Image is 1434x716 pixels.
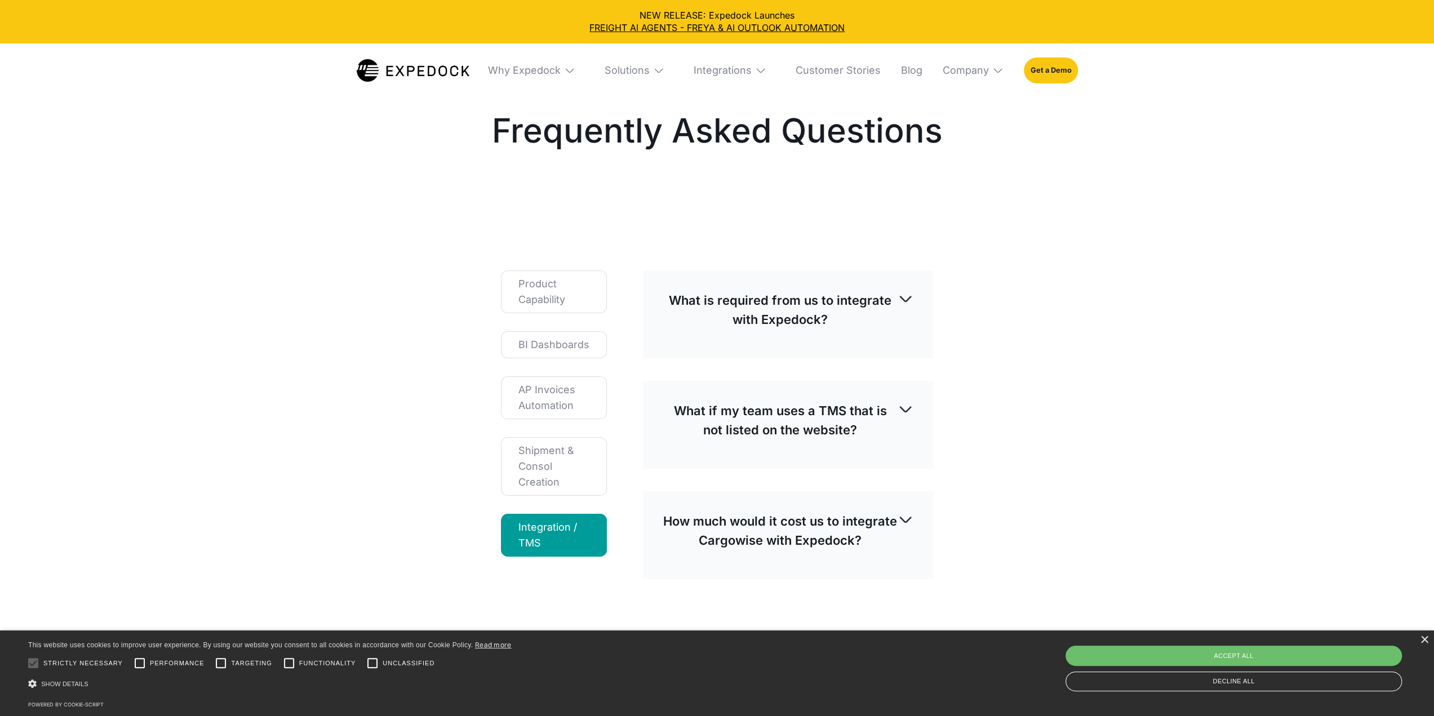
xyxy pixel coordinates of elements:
iframe: Chat Widget [1378,662,1434,716]
span: Show details [41,681,88,687]
a: FREIGHT AI AGENTS - FREYA & AI OUTLOOK AUTOMATION [9,21,1425,34]
div: Integrations [694,64,752,77]
div: Close [1420,636,1428,644]
div: Decline all [1065,671,1402,691]
span: Targeting [231,659,272,668]
div: Solutions [596,43,673,97]
div: Company [943,64,989,77]
div: Integration / TMS [518,519,589,551]
p: How much would it cost us to integrate Cargowise with Expedock? [663,512,898,550]
a: Blog [892,43,922,97]
div: Integrations [685,43,775,97]
span: Functionality [299,659,356,668]
div: Why Expedock [479,43,584,97]
a: Customer Stories [787,43,881,97]
div: AP Invoices Automation [518,382,589,413]
a: Read more [475,641,512,649]
div: Accept all [1065,646,1402,666]
span: This website uses cookies to improve user experience. By using our website you consent to all coo... [28,641,473,649]
span: Strictly necessary [43,659,123,668]
p: What is required from us to integrate with Expedock? [663,291,898,329]
div: BI Dashboards [518,337,589,353]
div: Product Capability [518,276,589,308]
div: Shipment & Consol Creation [518,443,589,490]
div: Why Expedock [488,64,561,77]
p: What if my team uses a TMS that is not listed on the website? [663,401,898,439]
div: Show details [28,676,512,692]
span: Performance [150,659,205,668]
h2: Frequently Asked Questions [492,117,943,144]
div: Solutions [605,64,650,77]
span: Unclassified [383,659,434,668]
div: Company [934,43,1013,97]
div: NEW RELEASE: Expedock Launches [9,9,1425,34]
a: Powered by cookie-script [28,701,104,708]
a: Get a Demo [1024,57,1077,83]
